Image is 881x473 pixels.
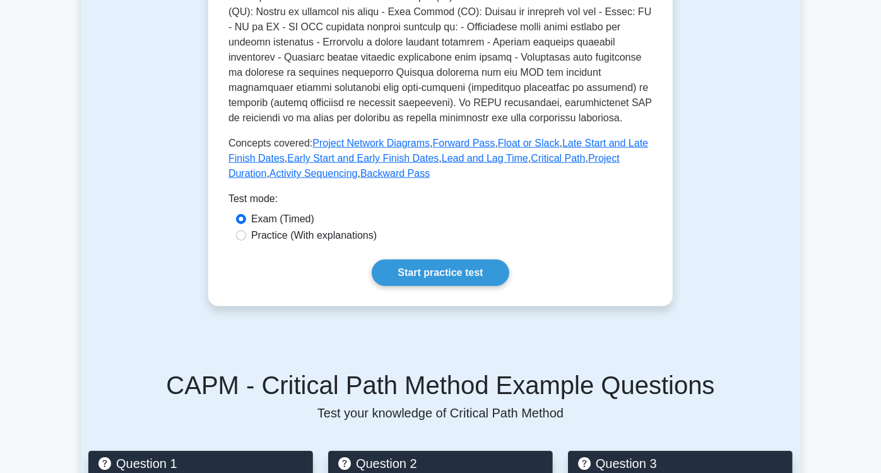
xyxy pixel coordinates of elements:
a: Start practice test [372,260,509,286]
p: Concepts covered: , , , , , , , , , [228,136,653,181]
label: Practice (With explanations) [251,228,377,243]
p: Test your knowledge of Critical Path Method [88,405,793,421]
a: Project Duration [228,153,620,179]
h5: Question 3 [578,456,783,471]
a: Lead and Lag Time [442,153,528,164]
a: Float or Slack [498,138,560,148]
a: Early Start and Early Finish Dates [287,153,439,164]
h5: Question 2 [338,456,543,471]
a: Forward Pass [433,138,495,148]
a: Critical Path [531,153,585,164]
div: Test mode: [228,191,653,212]
label: Exam (Timed) [251,212,314,227]
a: Backward Pass [360,168,430,179]
h5: CAPM - Critical Path Method Example Questions [88,370,793,400]
a: Activity Sequencing [269,168,358,179]
a: Project Network Diagrams [312,138,430,148]
h5: Question 1 [98,456,303,471]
